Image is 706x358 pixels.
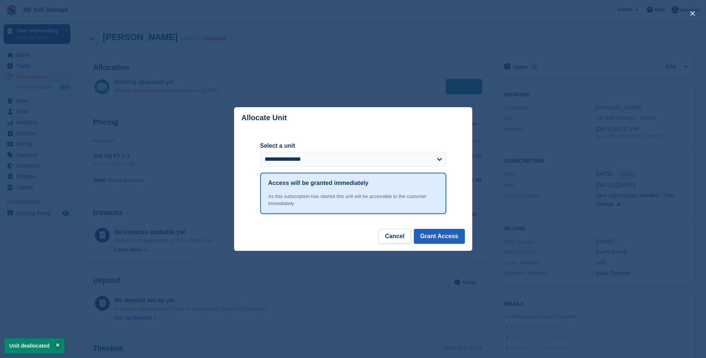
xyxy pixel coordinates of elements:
p: Unit deallocated [4,338,64,354]
label: Select a unit [260,141,446,150]
button: Grant Access [414,229,465,244]
p: Allocate Unit [242,114,287,122]
h1: Access will be granted immediately [268,179,368,188]
div: As this subscription has started this unit will be accessible to the customer immediately. [268,193,438,207]
button: close [687,7,699,19]
button: Cancel [378,229,410,244]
